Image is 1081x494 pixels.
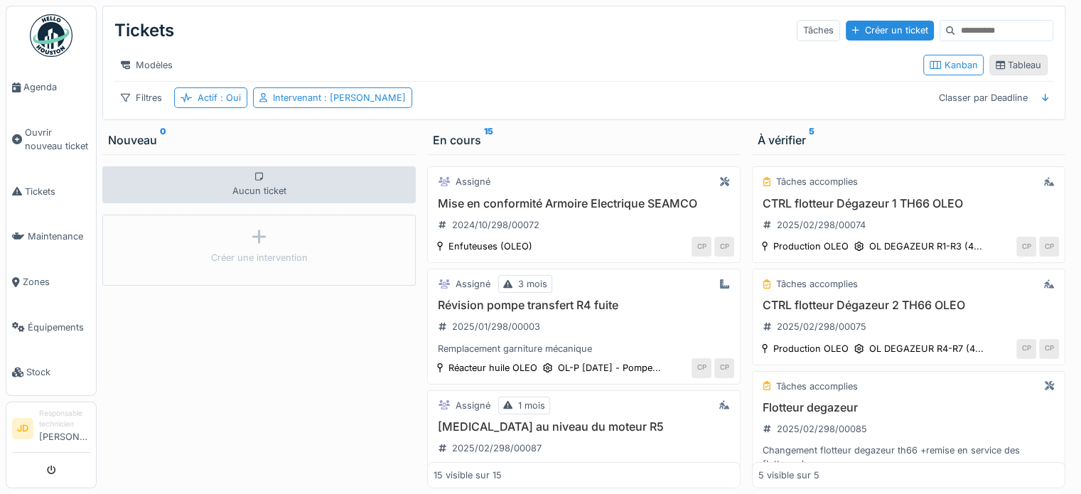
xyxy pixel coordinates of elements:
div: Classer par Deadline [932,87,1034,108]
a: Équipements [6,305,96,350]
div: 5 visible sur 5 [758,468,819,482]
span: Ouvrir nouveau ticket [25,126,90,153]
div: À vérifier [758,131,1060,149]
div: 2025/01/298/00003 [452,320,540,333]
a: Maintenance [6,214,96,259]
div: CP [1039,339,1059,359]
div: 2024/10/298/00072 [452,218,539,232]
span: : Oui [217,92,241,103]
div: CP [1016,237,1036,257]
h3: Flotteur degazeur [758,401,1059,414]
span: Tickets [25,185,90,198]
div: Kanban [930,58,977,72]
span: Maintenance [28,230,90,243]
div: 2025/02/298/00087 [452,441,542,455]
span: Stock [26,365,90,379]
div: Enfuteuses (OLEO) [448,240,532,253]
div: Assigné [456,399,490,412]
div: Remplacement garniture mécanique [434,342,734,355]
div: Assigné [456,277,490,291]
div: Responsable technicien [39,408,90,430]
div: Intervenant [273,91,406,104]
sup: 15 [484,131,493,149]
div: CP [714,358,734,378]
span: Zones [23,275,90,289]
a: JD Responsable technicien[PERSON_NAME] [12,408,90,453]
div: Tableau [996,58,1041,72]
div: Production OLEO [773,342,849,355]
a: Zones [6,259,96,305]
img: Badge_color-CXgf-gQk.svg [30,14,72,57]
a: Agenda [6,65,96,110]
div: OL DEGAZEUR R4-R7 (4... [869,342,984,355]
div: Réacteur huile OLEO [448,361,537,375]
div: CP [714,237,734,257]
h3: Mise en conformité Armoire Electrique SEAMCO [434,197,734,210]
li: [PERSON_NAME] [39,408,90,449]
div: Tâches accomplies [776,380,858,393]
div: OL DEGAZEUR R1-R3 (4... [869,240,982,253]
div: En cours [433,131,735,149]
sup: 0 [160,131,166,149]
h3: CTRL flotteur Dégazeur 1 TH66 OLEO [758,197,1059,210]
a: Stock [6,350,96,395]
div: OL-P [DATE] - Pompe... [558,361,661,375]
a: Tickets [6,169,96,215]
div: Filtres [114,87,168,108]
div: Nouveau [108,131,410,149]
div: 2025/02/298/00085 [777,422,867,436]
div: CP [692,237,711,257]
h3: CTRL flotteur Dégazeur 2 TH66 OLEO [758,299,1059,312]
div: 2025/02/298/00074 [777,218,866,232]
div: Tickets [114,12,174,49]
span: : [PERSON_NAME] [321,92,406,103]
div: Créer une intervention [211,251,308,264]
div: Actif [198,91,241,104]
div: Assigné [456,175,490,188]
div: Modèles [114,55,179,75]
span: Agenda [23,80,90,94]
div: Tâches accomplies [776,175,858,188]
div: CP [1039,237,1059,257]
div: 3 mois [518,277,547,291]
h3: [MEDICAL_DATA] au niveau du moteur R5 [434,420,734,434]
div: Tâches accomplies [776,277,858,291]
div: Changement flotteur degazeur th66 +remise en service des flotteurs hs [758,444,1059,471]
div: Aucun ticket [102,166,416,203]
div: Créer un ticket [846,21,934,40]
div: 1 mois [518,399,545,412]
div: 2025/02/298/00075 [777,320,866,333]
div: 15 visible sur 15 [434,468,502,482]
li: JD [12,418,33,439]
h3: Révision pompe transfert R4 fuite [434,299,734,312]
div: Tâches [797,20,840,41]
a: Ouvrir nouveau ticket [6,110,96,169]
div: Production OLEO [773,240,849,253]
sup: 5 [809,131,814,149]
span: Équipements [28,321,90,334]
div: CP [1016,339,1036,359]
div: CP [692,358,711,378]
